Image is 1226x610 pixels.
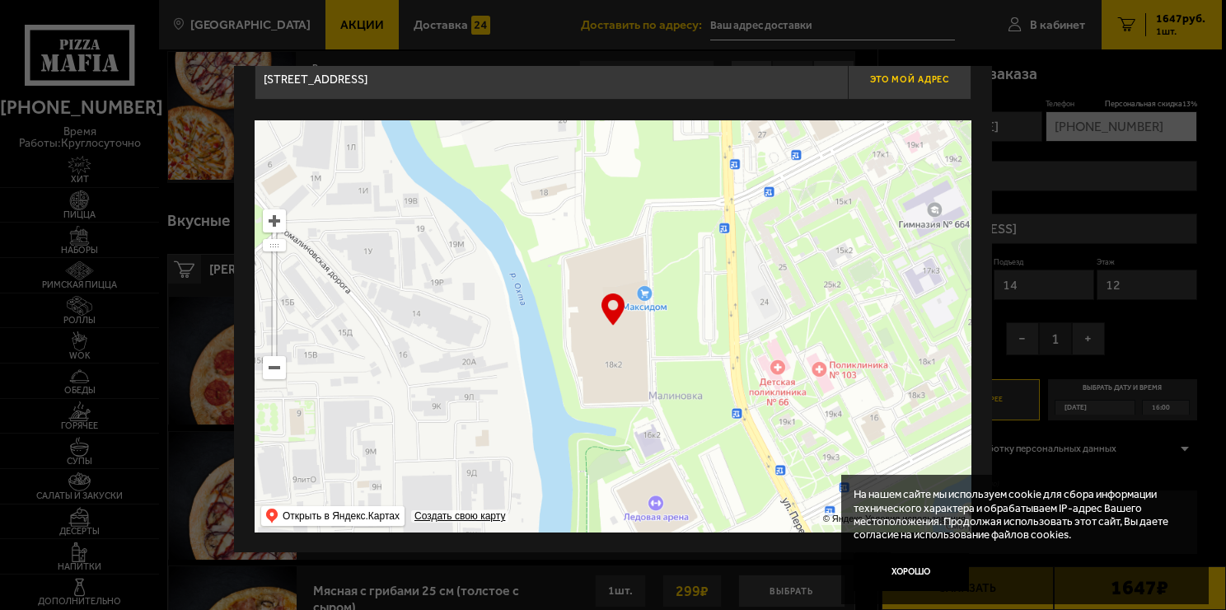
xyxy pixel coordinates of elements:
button: Это мой адрес [848,59,971,100]
ymaps: Открыть в Яндекс.Картах [283,506,400,526]
p: На нашем сайте мы используем cookie для сбора информации технического характера и обрабатываем IP... [854,487,1186,540]
input: Введите адрес доставки [255,59,848,100]
span: Это мой адрес [870,74,949,85]
ymaps: Открыть в Яндекс.Картах [261,506,405,526]
ymaps: © Яндекс [823,514,863,523]
a: Создать свою карту [411,510,508,523]
button: Хорошо [854,553,969,592]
